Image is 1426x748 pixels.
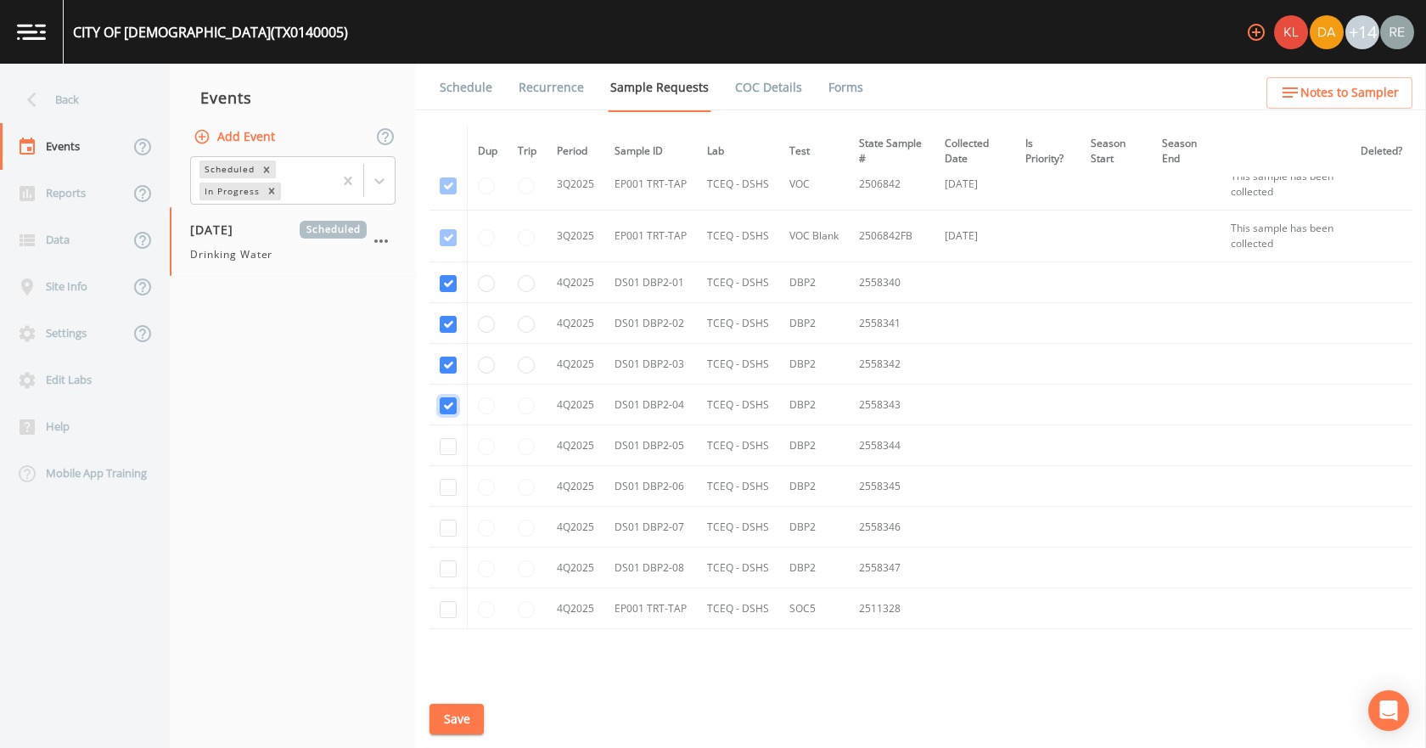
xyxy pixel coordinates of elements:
td: 4Q2025 [547,507,604,548]
th: Sample ID [604,126,697,177]
td: EP001 TRT-TAP [604,159,697,211]
td: 4Q2025 [547,466,604,507]
th: Season Start [1081,126,1152,177]
td: 2506842 [849,159,935,211]
a: Forms [826,64,866,111]
th: Season End [1152,126,1220,177]
td: DS01 DBP2-05 [604,425,697,466]
td: TCEQ - DSHS [697,303,779,344]
td: DS01 DBP2-04 [604,385,697,425]
td: DBP2 [779,303,849,344]
th: Deleted? [1350,126,1412,177]
td: TCEQ - DSHS [697,159,779,211]
td: DBP2 [779,548,849,588]
td: TCEQ - DSHS [697,262,779,303]
td: TCEQ - DSHS [697,344,779,385]
th: Collected Date [935,126,1015,177]
td: 2558347 [849,548,935,588]
td: 4Q2025 [547,303,604,344]
span: Drinking Water [190,247,272,262]
div: CITY OF [DEMOGRAPHIC_DATA] (TX0140005) [73,22,348,42]
td: 4Q2025 [547,344,604,385]
a: [DATE]ScheduledDrinking Water [170,207,416,277]
td: 4Q2025 [547,425,604,466]
td: TCEQ - DSHS [697,548,779,588]
td: This sample has been collected [1221,211,1350,262]
a: COC Details [733,64,805,111]
td: 2558343 [849,385,935,425]
th: Lab [697,126,779,177]
td: TCEQ - DSHS [697,425,779,466]
th: Is Priority? [1015,126,1081,177]
button: Add Event [190,121,282,153]
th: Period [547,126,604,177]
td: TCEQ - DSHS [697,211,779,262]
td: DS01 DBP2-08 [604,548,697,588]
img: 9c4450d90d3b8045b2e5fa62e4f92659 [1274,15,1308,49]
td: DS01 DBP2-07 [604,507,697,548]
td: DS01 DBP2-02 [604,303,697,344]
td: EP001 TRT-TAP [604,211,697,262]
th: State Sample # [849,126,935,177]
td: VOC [779,159,849,211]
span: Notes to Sampler [1300,82,1399,104]
td: DBP2 [779,425,849,466]
td: DBP2 [779,262,849,303]
th: Trip [508,126,547,177]
td: 2511328 [849,588,935,629]
img: logo [17,24,46,40]
td: DS01 DBP2-06 [604,466,697,507]
div: David Weber [1309,15,1345,49]
div: +14 [1345,15,1379,49]
td: 4Q2025 [547,588,604,629]
span: Scheduled [300,221,367,239]
td: 2558342 [849,344,935,385]
th: Test [779,126,849,177]
td: DS01 DBP2-03 [604,344,697,385]
td: VOC Blank [779,211,849,262]
th: Dup [468,126,508,177]
td: DBP2 [779,385,849,425]
td: 3Q2025 [547,211,604,262]
td: DBP2 [779,507,849,548]
a: Recurrence [516,64,587,111]
td: SOC5 [779,588,849,629]
span: [DATE] [190,221,245,239]
td: 2506842FB [849,211,935,262]
td: 4Q2025 [547,262,604,303]
td: [DATE] [935,211,1015,262]
td: 2558340 [849,262,935,303]
td: [DATE] [935,159,1015,211]
td: 4Q2025 [547,385,604,425]
div: In Progress [199,183,262,200]
div: Remove Scheduled [257,160,276,178]
div: Remove In Progress [262,183,281,200]
td: TCEQ - DSHS [697,507,779,548]
td: 2558341 [849,303,935,344]
td: TCEQ - DSHS [697,385,779,425]
td: EP001 TRT-TAP [604,588,697,629]
div: Kler Teran [1273,15,1309,49]
td: 2558344 [849,425,935,466]
td: TCEQ - DSHS [697,466,779,507]
a: Sample Requests [608,64,711,112]
button: Notes to Sampler [1266,77,1412,109]
div: Open Intercom Messenger [1368,690,1409,731]
td: TCEQ - DSHS [697,588,779,629]
button: Save [429,704,484,735]
td: DBP2 [779,466,849,507]
a: Schedule [437,64,495,111]
div: Scheduled [199,160,257,178]
td: 2558345 [849,466,935,507]
td: This sample has been collected [1221,159,1350,211]
td: 4Q2025 [547,548,604,588]
div: Events [170,76,416,119]
img: e720f1e92442e99c2aab0e3b783e6548 [1380,15,1414,49]
td: DBP2 [779,344,849,385]
td: 2558346 [849,507,935,548]
td: 3Q2025 [547,159,604,211]
img: a84961a0472e9debc750dd08a004988d [1310,15,1344,49]
td: DS01 DBP2-01 [604,262,697,303]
